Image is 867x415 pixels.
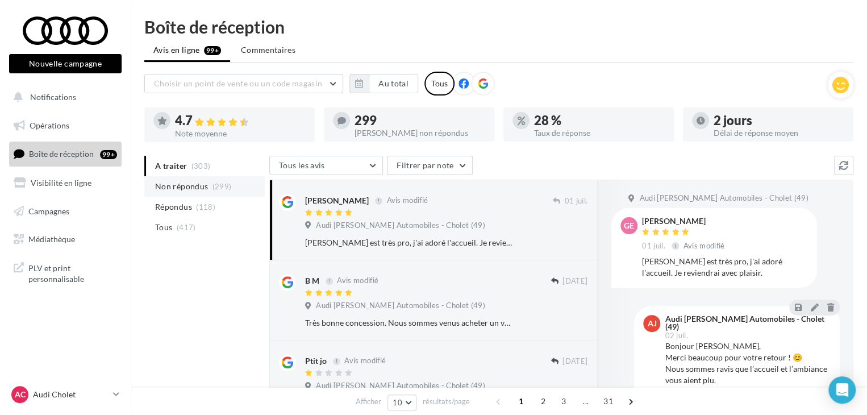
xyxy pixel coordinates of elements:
button: Tous les avis [269,156,383,175]
span: [DATE] [562,356,587,367]
button: Filtrer par note [387,156,473,175]
div: [PERSON_NAME] [642,217,727,225]
div: 299 [355,114,485,127]
div: 2 jours [714,114,844,127]
a: Visibilité en ligne [7,171,124,195]
span: Avis modifié [386,196,428,205]
button: Nouvelle campagne [9,54,122,73]
a: Campagnes [7,200,124,223]
span: GE [624,220,634,231]
div: Tous [424,72,455,96]
div: [PERSON_NAME] non répondus [355,129,485,137]
span: 10 [393,398,402,407]
div: B M [305,275,319,287]
span: Choisir un point de vente ou un code magasin [154,78,322,88]
span: 31 [599,392,618,410]
span: Avis modifié [344,356,386,366]
div: 4.7 [175,114,306,127]
span: Avis modifié [683,241,724,250]
button: Choisir un point de vente ou un code magasin [144,74,343,93]
span: Non répondus [155,181,208,192]
div: [PERSON_NAME] est très pro, j'ai adoré l'accueil. Je reviendrai avec plaisir. [642,256,808,279]
div: Audi [PERSON_NAME] Automobiles - Cholet (49) [665,315,828,331]
div: 99+ [100,150,117,159]
span: Répondus [155,201,192,213]
span: 01 juil. [642,241,665,251]
a: AC Audi Cholet [9,384,122,405]
div: [PERSON_NAME] est très pro, j'ai adoré l'accueil. Je reviendrai avec plaisir. [305,237,514,248]
div: Ptit jo [305,355,327,367]
span: AJ [647,318,656,329]
span: 02 juil. [665,332,688,339]
span: Boîte de réception [29,149,94,159]
span: Tous [155,222,172,233]
span: PLV et print personnalisable [28,260,117,285]
a: PLV et print personnalisable [7,256,124,289]
span: Médiathèque [28,234,75,244]
div: Note moyenne [175,130,306,138]
span: Audi [PERSON_NAME] Automobiles - Cholet (49) [639,193,808,204]
button: Au total [369,74,418,93]
span: (118) [196,202,215,211]
div: Très bonne concession. Nous sommes venus acheter un véhicule et nous avons été parfaitement conse... [305,317,514,329]
span: Opérations [30,121,69,130]
div: 28 % [534,114,665,127]
span: AC [15,389,26,400]
span: Campagnes [28,206,69,215]
span: [DATE] [562,276,587,287]
div: [PERSON_NAME] [305,195,369,206]
a: Opérations [7,114,124,138]
div: Open Intercom Messenger [828,376,856,404]
span: 01 juil. [564,196,587,206]
span: résultats/page [423,396,470,407]
button: Au total [349,74,418,93]
div: Taux de réponse [534,129,665,137]
span: Commentaires [241,44,295,56]
a: Médiathèque [7,227,124,251]
span: Audi [PERSON_NAME] Automobiles - Cholet (49) [316,381,485,391]
p: Audi Cholet [33,389,109,400]
span: 1 [512,392,530,410]
button: 10 [387,395,416,410]
span: (299) [212,182,232,191]
span: Audi [PERSON_NAME] Automobiles - Cholet (49) [316,221,485,231]
button: Notifications [7,85,119,109]
span: 3 [555,392,573,410]
span: ... [577,392,595,410]
span: Avis modifié [337,276,378,285]
span: Audi [PERSON_NAME] Automobiles - Cholet (49) [316,301,485,311]
a: Boîte de réception99+ [7,142,124,166]
span: Tous les avis [279,160,325,170]
div: Boîte de réception [144,18,853,35]
span: Afficher [356,396,381,407]
span: 2 [534,392,552,410]
span: Notifications [30,92,76,102]
div: Délai de réponse moyen [714,129,844,137]
span: Visibilité en ligne [31,178,91,188]
span: (417) [177,223,196,232]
